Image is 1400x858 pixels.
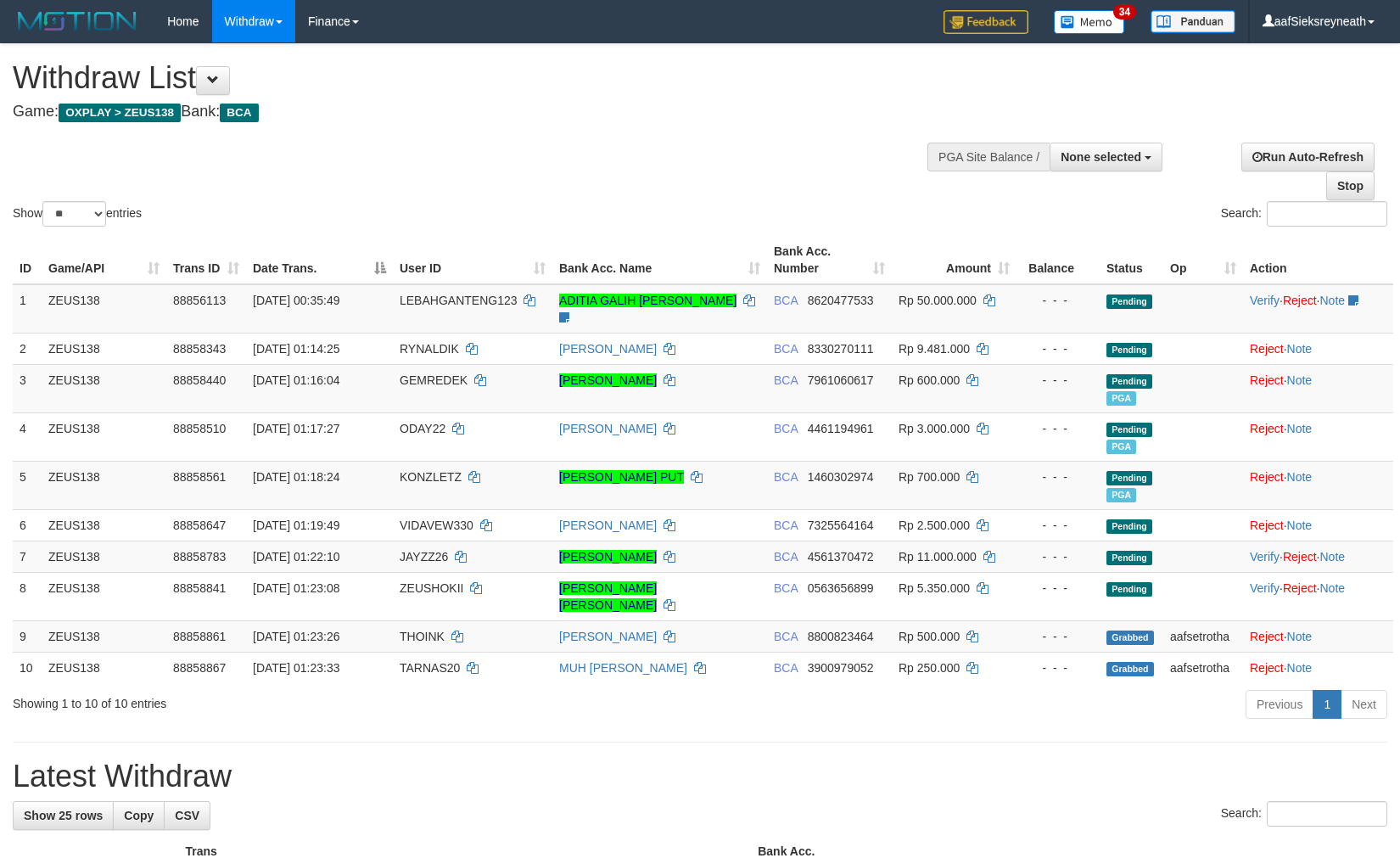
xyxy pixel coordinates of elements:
span: OXPLAY > ZEUS138 [59,104,181,122]
a: Reject [1250,630,1284,643]
th: Balance [1016,236,1100,284]
td: · · [1243,541,1393,572]
span: JAYZZ26 [400,550,448,564]
span: Copy 3900979052 to clipboard [808,661,874,675]
span: 88858841 [173,581,226,595]
td: ZEUS138 [42,652,166,683]
span: 88858861 [173,630,226,643]
span: None selected [1061,150,1141,164]
th: Amount: activate to sort column ascending [892,236,1016,284]
span: Rp 5.350.000 [899,581,970,595]
span: 34 [1113,4,1136,20]
div: - - - [1023,468,1093,485]
span: Grabbed [1106,662,1154,676]
a: Note [1287,470,1313,484]
span: [DATE] 01:17:27 [253,422,339,435]
td: ZEUS138 [42,620,166,652]
span: Rp 500.000 [899,630,960,643]
a: [PERSON_NAME] [559,373,657,387]
span: LEBAHGANTENG123 [400,294,518,307]
span: BCA [774,373,798,387]
a: Note [1287,422,1313,435]
span: Copy 8800823464 to clipboard [808,630,874,643]
a: Copy [113,801,165,830]
a: [PERSON_NAME] [559,519,657,532]
td: · [1243,333,1393,364]
span: 88858343 [173,342,226,356]
span: Rp 250.000 [899,661,960,675]
a: Verify [1250,294,1280,307]
a: Verify [1250,550,1280,564]
span: Rp 11.000.000 [899,550,977,564]
span: 88858647 [173,519,226,532]
input: Search: [1267,801,1387,827]
span: Show 25 rows [24,809,103,822]
a: 1 [1313,690,1341,719]
span: Rp 50.000.000 [899,294,977,307]
a: Next [1341,690,1387,719]
a: Reject [1283,581,1317,595]
span: Rp 3.000.000 [899,422,970,435]
span: Copy 1460302974 to clipboard [808,470,874,484]
a: Reject [1250,422,1284,435]
span: Pending [1106,471,1152,485]
td: 6 [13,509,42,541]
span: RYNALDIK [400,342,459,356]
th: ID [13,236,42,284]
span: BCA [774,661,798,675]
div: - - - [1023,292,1093,309]
span: 88856113 [173,294,226,307]
a: Previous [1246,690,1313,719]
td: 7 [13,541,42,572]
span: Copy 7325564164 to clipboard [808,519,874,532]
div: - - - [1023,420,1093,437]
th: Op: activate to sort column ascending [1163,236,1243,284]
h1: Withdraw List [13,61,916,95]
label: Search: [1221,201,1387,227]
td: 5 [13,461,42,509]
span: [DATE] 01:22:10 [253,550,339,564]
span: BCA [774,581,798,595]
td: 4 [13,412,42,461]
span: Marked by aaftanly [1106,440,1136,454]
span: CSV [175,809,199,822]
a: Note [1287,342,1313,356]
span: BCA [220,104,258,122]
span: Rp 9.481.000 [899,342,970,356]
a: Show 25 rows [13,801,114,830]
span: [DATE] 01:14:25 [253,342,339,356]
div: - - - [1023,628,1093,645]
th: Trans ID: activate to sort column ascending [166,236,246,284]
span: Marked by aaftanly [1106,391,1136,406]
a: [PERSON_NAME] [559,630,657,643]
span: Pending [1106,582,1152,597]
a: Verify [1250,581,1280,595]
span: Pending [1106,519,1152,534]
span: VIDAVEW330 [400,519,473,532]
div: - - - [1023,548,1093,565]
span: 88858561 [173,470,226,484]
span: BCA [774,294,798,307]
a: Reject [1250,373,1284,387]
a: Reject [1250,661,1284,675]
a: [PERSON_NAME] [559,422,657,435]
img: Button%20Memo.svg [1054,10,1125,34]
a: Reject [1283,550,1317,564]
td: ZEUS138 [42,333,166,364]
div: PGA Site Balance / [927,143,1050,171]
th: Date Trans.: activate to sort column descending [246,236,393,284]
div: Showing 1 to 10 of 10 entries [13,688,571,712]
span: ODAY22 [400,422,445,435]
span: TARNAS20 [400,661,460,675]
span: Pending [1106,423,1152,437]
span: Grabbed [1106,631,1154,645]
h1: Latest Withdraw [13,760,1387,794]
span: BCA [774,519,798,532]
div: - - - [1023,580,1093,597]
label: Show entries [13,201,142,227]
span: 88858867 [173,661,226,675]
span: Pending [1106,374,1152,389]
td: 8 [13,572,42,620]
span: 88858783 [173,550,226,564]
span: [DATE] 00:35:49 [253,294,339,307]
